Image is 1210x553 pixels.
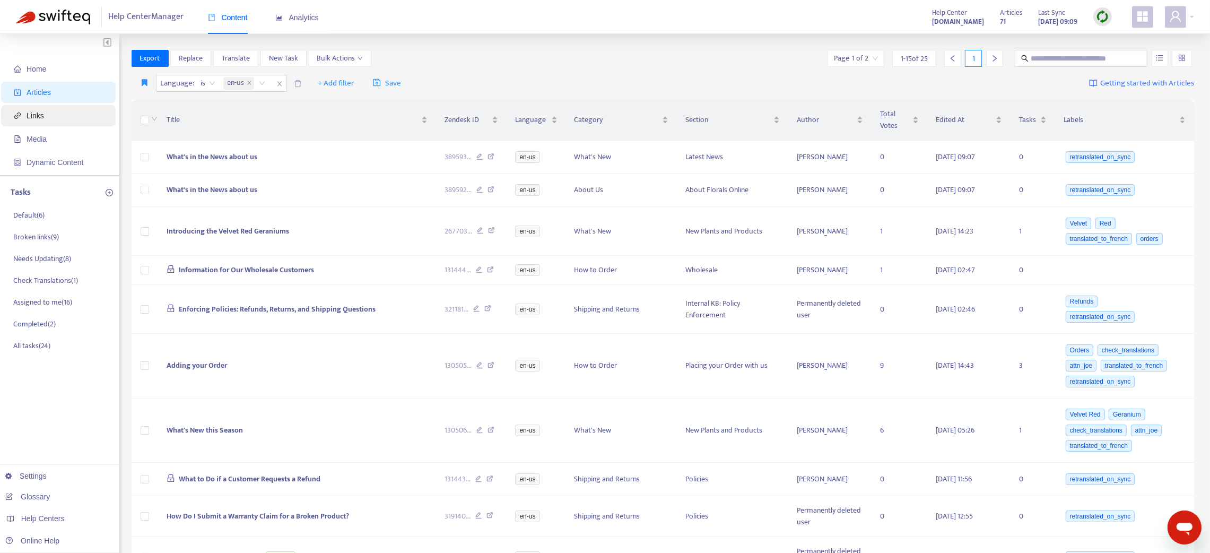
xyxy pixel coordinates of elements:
[880,108,910,132] span: Total Votes
[208,14,215,21] span: book
[788,285,872,334] td: Permanently deleted user
[373,79,381,87] span: save
[936,184,975,196] span: [DATE] 09:07
[445,425,472,436] span: 130506 ...
[566,496,677,537] td: Shipping and Returns
[13,297,72,308] p: Assigned to me ( 16 )
[788,256,872,285] td: [PERSON_NAME]
[208,13,248,22] span: Content
[273,77,286,90] span: close
[936,424,974,436] span: [DATE] 05:26
[788,141,872,174] td: [PERSON_NAME]
[1066,218,1092,229] span: Velvet
[936,151,975,163] span: [DATE] 09:07
[106,189,113,196] span: plus-circle
[965,50,982,67] div: 1
[27,135,47,143] span: Media
[13,210,45,221] p: Default ( 6 )
[27,111,44,120] span: Links
[27,65,46,73] span: Home
[1038,7,1065,19] span: Last Sync
[1089,79,1098,88] img: image-link
[1000,16,1006,28] strong: 71
[788,334,872,399] td: [PERSON_NAME]
[872,207,927,256] td: 1
[21,514,65,523] span: Help Centers
[677,174,788,208] td: About Florals Online
[201,75,215,91] span: is
[1011,463,1055,496] td: 0
[167,225,289,237] span: Introducing the Velvet Red Geraniums
[170,50,211,67] button: Replace
[445,151,472,163] span: 389593 ...
[936,225,973,237] span: [DATE] 14:23
[872,334,927,399] td: 9
[677,256,788,285] td: Wholesale
[872,256,927,285] td: 1
[14,159,21,166] span: container
[167,304,175,313] span: lock
[1100,77,1194,90] span: Getting started with Articles
[788,399,872,463] td: [PERSON_NAME]
[1066,376,1135,387] span: retranslated_on_sync
[515,360,539,371] span: en-us
[13,340,50,351] p: All tasks ( 24 )
[566,463,677,496] td: Shipping and Returns
[872,100,927,141] th: Total Votes
[358,56,363,61] span: down
[223,77,254,90] span: en-us
[1066,296,1098,307] span: Refunds
[445,114,490,126] span: Zendesk ID
[318,77,354,90] span: + Add filter
[1066,233,1132,245] span: translated_to_french
[1089,75,1194,92] a: Getting started with Articles
[677,399,788,463] td: New Plants and Products
[445,264,471,276] span: 131444 ...
[179,264,314,276] span: Information for Our Wholesale Customers
[294,80,302,88] span: delete
[14,89,21,96] span: account-book
[436,100,507,141] th: Zendesk ID
[27,88,51,97] span: Articles
[1011,496,1055,537] td: 0
[27,158,83,167] span: Dynamic Content
[179,53,203,64] span: Replace
[1011,207,1055,256] td: 1
[247,80,252,87] span: close
[365,75,409,92] button: saveSave
[685,114,771,126] span: Section
[445,511,471,522] span: 319140 ...
[228,77,245,90] span: en-us
[1066,473,1135,485] span: retranslated_on_sync
[11,186,31,199] p: Tasks
[932,16,984,28] strong: [DOMAIN_NAME]
[1064,114,1177,126] span: Labels
[1096,10,1109,23] img: sync.dc5367851b00ba804db3.png
[179,473,320,485] span: What to Do if a Customer Requests a Refund
[1066,511,1135,522] span: retranslated_on_sync
[13,275,78,286] p: Check Translations ( 1 )
[566,256,677,285] td: How to Order
[936,114,994,126] span: Edited At
[167,184,257,196] span: What's in the News about us
[1101,360,1167,371] span: translated_to_french
[788,207,872,256] td: [PERSON_NAME]
[566,285,677,334] td: Shipping and Returns
[566,174,677,208] td: About Us
[1066,311,1135,323] span: retranslated_on_sync
[14,112,21,119] span: link
[936,303,975,315] span: [DATE] 02:46
[949,55,956,62] span: left
[788,100,872,141] th: Author
[151,116,158,122] span: down
[566,399,677,463] td: What's New
[872,141,927,174] td: 0
[1011,334,1055,399] td: 3
[515,425,539,436] span: en-us
[275,13,319,22] span: Analytics
[179,303,376,315] span: Enforcing Policies: Refunds, Returns, and Shipping Questions
[932,15,984,28] a: [DOMAIN_NAME]
[788,174,872,208] td: [PERSON_NAME]
[515,264,539,276] span: en-us
[507,100,565,141] th: Language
